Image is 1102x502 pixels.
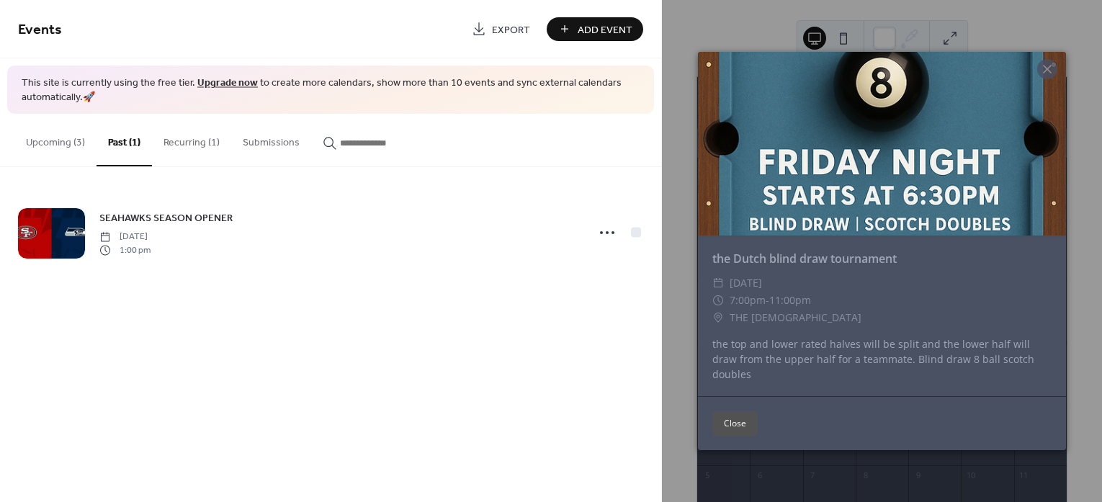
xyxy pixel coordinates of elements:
[231,114,311,165] button: Submissions
[99,210,233,226] a: SEAHAWKS SEASON OPENER
[99,211,233,226] span: SEAHAWKS SEASON OPENER
[730,274,762,292] span: [DATE]
[712,274,724,292] div: ​
[712,411,758,436] button: Close
[97,114,152,166] button: Past (1)
[578,22,632,37] span: Add Event
[22,76,640,104] span: This site is currently using the free tier. to create more calendars, show more than 10 events an...
[698,336,1066,382] div: the top and lower rated halves will be split and the lower half will draw from the upper half for...
[14,114,97,165] button: Upcoming (3)
[730,309,861,326] span: THE [DEMOGRAPHIC_DATA]
[461,17,541,41] a: Export
[712,309,724,326] div: ​
[712,292,724,309] div: ​
[769,293,811,307] span: 11:00pm
[197,73,258,93] a: Upgrade now
[99,243,151,256] span: 1:00 pm
[766,293,769,307] span: -
[99,230,151,243] span: [DATE]
[547,17,643,41] button: Add Event
[730,293,766,307] span: 7:00pm
[698,250,1066,267] div: the Dutch blind draw tournament
[492,22,530,37] span: Export
[152,114,231,165] button: Recurring (1)
[18,16,62,44] span: Events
